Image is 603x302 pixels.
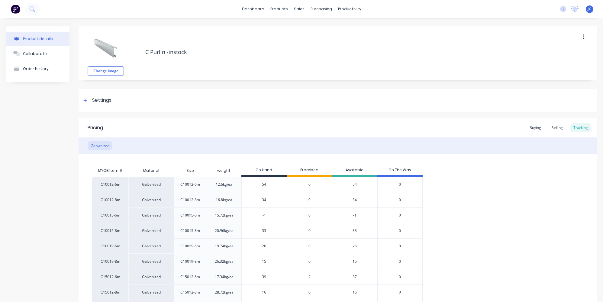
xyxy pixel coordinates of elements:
div: productivity [335,5,364,14]
div: C10012-6m [92,177,128,192]
div: C10012-8m [180,197,200,203]
div: Galvanized [88,141,112,150]
button: Collaborate [6,46,69,61]
div: C10015-8m [180,228,200,233]
div: Product details [23,37,53,41]
span: 0 [399,290,401,295]
div: Selling [549,123,566,132]
div: C10019-6m [92,238,128,254]
div: Collaborate [23,51,47,56]
span: 0 [308,182,311,187]
button: Change image [88,66,124,75]
div: C15012-6m [180,274,200,280]
span: 0 [308,259,311,264]
div: C15012-6m [92,269,128,284]
div: Available [332,165,377,177]
div: 16 [242,285,287,300]
div: C10019-6m [180,243,200,249]
div: Size [182,163,199,178]
div: Promised [287,165,332,177]
span: 0 [399,197,401,203]
div: Galvanized [128,192,174,207]
div: weight [212,163,235,178]
div: C10015-6m [92,207,128,223]
div: sales [291,5,308,14]
div: Galvanized [128,284,174,300]
div: 19.74kg/ea [215,243,234,249]
textarea: C Purlin -instock [142,45,543,59]
div: 16.8kg/ea [216,197,232,203]
div: Order History [23,66,49,71]
span: 0 [308,290,311,295]
img: Factory [11,5,20,14]
div: C10019-8m [180,259,200,264]
div: 54 [332,177,377,192]
div: Settings [92,97,111,104]
button: Product details [6,32,69,46]
div: Tracking [570,123,591,132]
div: 20.96kg/ea [215,228,234,233]
div: Galvanized [128,223,174,238]
div: C15012-8m [92,284,128,300]
div: 26.32kg/ea [215,259,234,264]
div: C15012-8m [180,290,200,295]
div: purchasing [308,5,335,14]
span: 0 [399,243,401,249]
div: -1 [332,207,377,223]
div: C10019-8m [92,254,128,269]
div: 34 [242,192,287,207]
div: MYOB Item # [92,165,128,177]
div: 33 [242,223,287,238]
div: 15.72kg/ea [215,213,234,218]
div: 26 [332,238,377,254]
span: 0 [399,228,401,233]
span: 0 [308,213,311,218]
div: Galvanized [128,177,174,192]
div: 26 [242,239,287,254]
span: 0 [399,274,401,280]
div: Galvanized [128,254,174,269]
span: 0 [308,243,311,249]
div: 15 [332,254,377,269]
div: -1 [242,208,287,223]
div: 54 [242,177,287,192]
div: C10012-8m [92,192,128,207]
div: 33 [332,223,377,238]
div: 37 [332,269,377,284]
span: JG [588,6,592,12]
span: 0 [399,213,401,218]
div: fileChange image [88,30,124,75]
div: On Hand [241,165,287,177]
button: Order History [6,61,69,76]
span: 0 [308,197,311,203]
div: On The Way [377,165,423,177]
div: 39 [242,269,287,284]
div: 12.6kg/ea [216,182,232,187]
div: C10015-8m [92,223,128,238]
div: Galvanized [128,269,174,284]
div: Galvanized [128,238,174,254]
div: 34 [332,192,377,207]
div: 17.34kg/ea [215,274,234,280]
div: C10012-6m [180,182,200,187]
div: 28.72kg/ea [215,290,234,295]
div: products [267,5,291,14]
span: 0 [308,228,311,233]
div: 15 [242,254,287,269]
div: Material [128,165,174,177]
div: Galvanized [128,207,174,223]
div: Buying [527,123,544,132]
span: 2 [308,274,311,280]
span: 0 [399,259,401,264]
a: dashboard [239,5,267,14]
div: C10015-6m [180,213,200,218]
img: file [91,33,121,63]
span: 0 [399,182,401,187]
div: Pricing [88,124,103,131]
div: 16 [332,284,377,300]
